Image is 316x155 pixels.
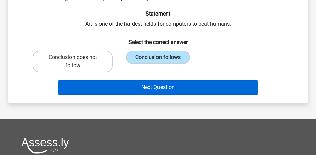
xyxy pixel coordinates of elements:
[21,138,69,154] img: Assessly logo
[58,80,258,95] button: Next Question
[33,51,113,72] label: Conclusion does not follow
[19,33,297,45] h6: Select the correct answer
[126,51,190,64] label: Conclusion follows
[19,10,297,17] h6: Statement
